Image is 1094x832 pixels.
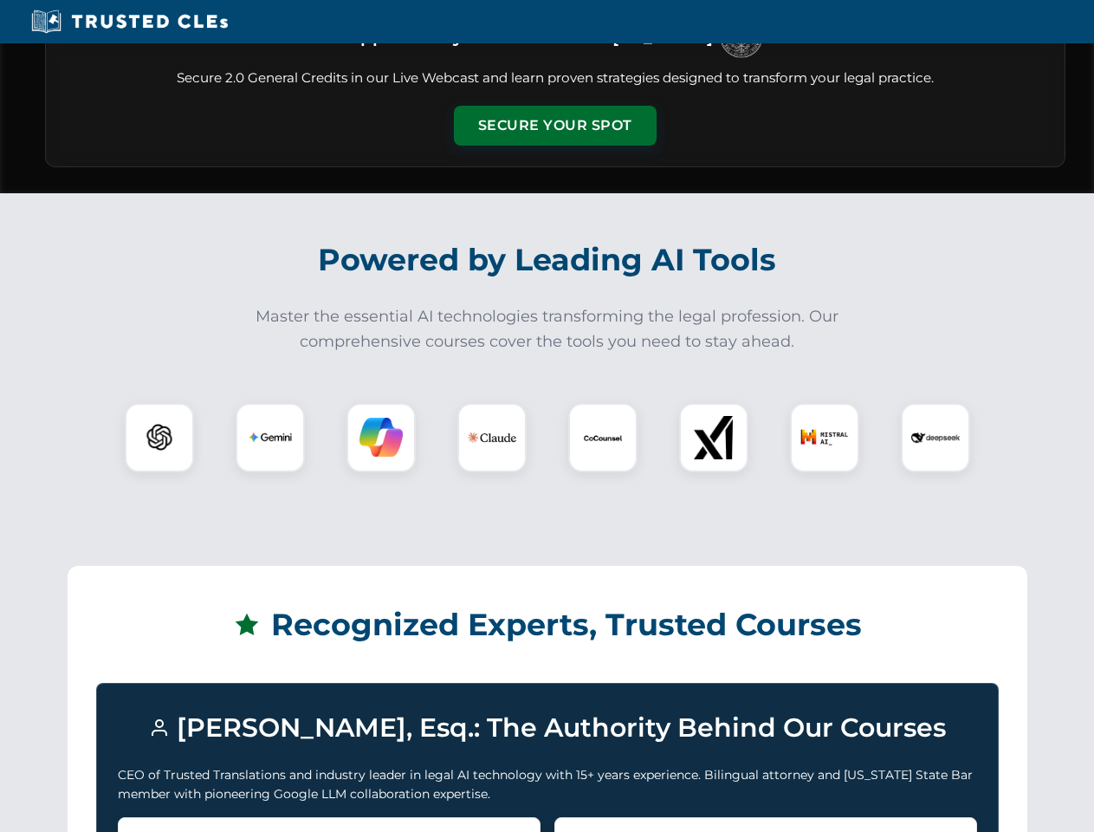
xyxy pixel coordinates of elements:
[457,403,527,472] div: Claude
[68,230,1027,290] h2: Powered by Leading AI Tools
[244,304,851,354] p: Master the essential AI technologies transforming the legal profession. Our comprehensive courses...
[790,403,859,472] div: Mistral AI
[800,413,849,462] img: Mistral AI Logo
[26,9,233,35] img: Trusted CLEs
[359,416,403,459] img: Copilot Logo
[118,765,977,804] p: CEO of Trusted Translations and industry leader in legal AI technology with 15+ years experience....
[118,705,977,751] h3: [PERSON_NAME], Esq.: The Authority Behind Our Courses
[346,403,416,472] div: Copilot
[568,403,638,472] div: CoCounsel
[679,403,748,472] div: xAI
[236,403,305,472] div: Gemini
[581,416,625,459] img: CoCounsel Logo
[134,413,184,463] img: ChatGPT Logo
[692,416,735,459] img: xAI Logo
[901,403,970,472] div: DeepSeek
[96,595,999,655] h2: Recognized Experts, Trusted Courses
[911,413,960,462] img: DeepSeek Logo
[125,403,194,472] div: ChatGPT
[454,106,657,146] button: Secure Your Spot
[468,413,516,462] img: Claude Logo
[67,68,1044,88] p: Secure 2.0 General Credits in our Live Webcast and learn proven strategies designed to transform ...
[249,416,292,459] img: Gemini Logo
